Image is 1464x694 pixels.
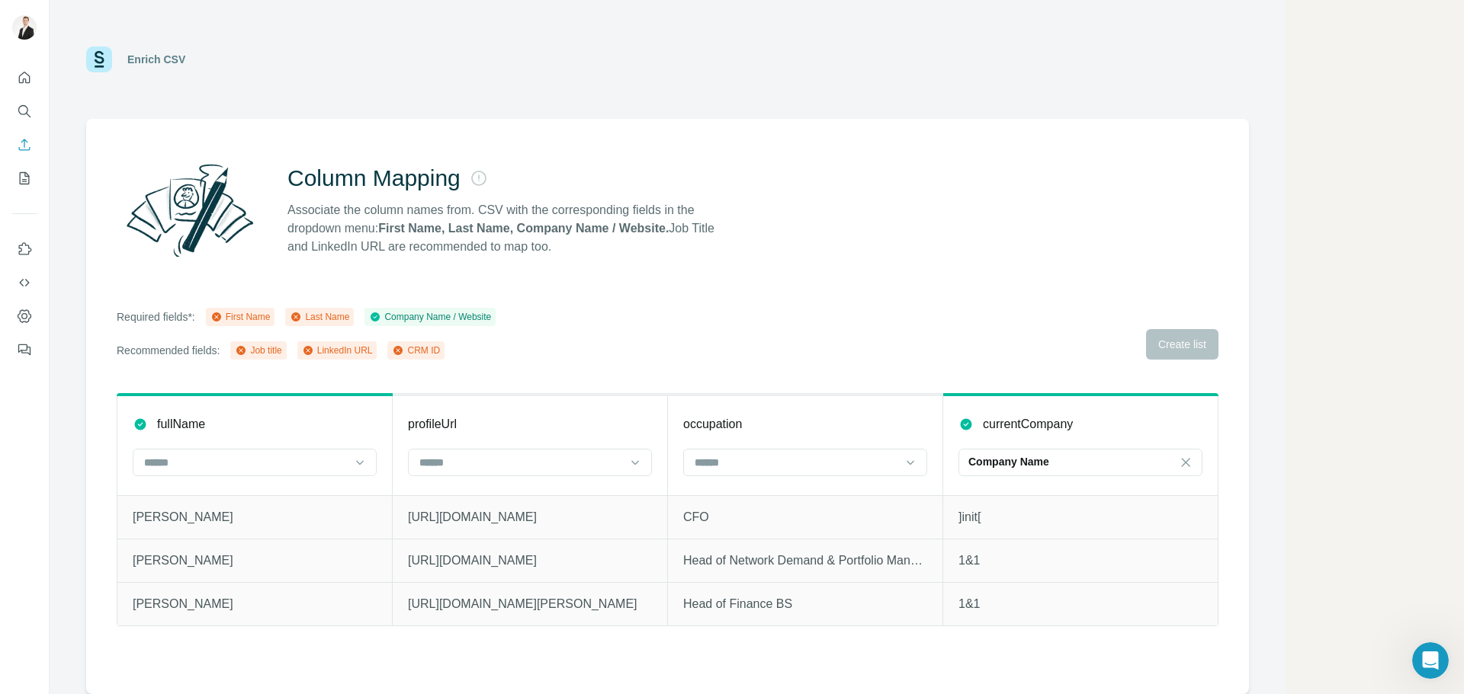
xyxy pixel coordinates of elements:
p: [PERSON_NAME] [133,552,377,570]
p: 1&1 [958,595,1202,613]
button: Enrich CSV [12,131,37,158]
p: currentCompany [983,415,1073,433]
p: Head of Finance BS [683,595,927,613]
p: CFO [683,508,927,526]
p: Required fields*: [117,309,195,325]
button: Search [12,98,37,125]
p: [PERSON_NAME] [133,595,377,613]
iframe: Intercom live chat [1412,642,1449,679]
p: [URL][DOMAIN_NAME][PERSON_NAME] [408,595,652,613]
button: Feedback [12,336,37,363]
h2: Column Mapping [287,165,461,192]
p: Company Name [968,454,1049,469]
button: Dashboard [12,302,37,330]
p: Head of Network Demand & Portfolio Management [683,552,927,570]
div: Last Name [290,310,349,324]
button: Use Surfe on LinkedIn [12,235,37,263]
p: [URL][DOMAIN_NAME] [408,552,652,570]
p: ]init[ [958,508,1202,526]
p: fullName [157,415,205,433]
img: Avatar [12,15,37,40]
p: [URL][DOMAIN_NAME] [408,508,652,526]
div: LinkedIn URL [302,344,373,357]
p: occupation [683,415,742,433]
p: [PERSON_NAME] [133,508,377,526]
p: Associate the column names from. CSV with the corresponding fields in the dropdown menu: Job Titl... [287,201,728,256]
button: Quick start [12,64,37,91]
div: Job title [235,344,281,357]
div: Company Name / Website [369,310,491,324]
img: Surfe Illustration - Column Mapping [117,155,263,265]
button: My lists [12,165,37,192]
img: Surfe Logo [86,46,112,72]
p: Recommended fields: [117,343,220,358]
p: 1&1 [958,552,1202,570]
p: profileUrl [408,415,457,433]
div: CRM ID [392,344,440,357]
div: Enrich CSV [127,52,185,67]
div: First Name [210,310,271,324]
strong: First Name, Last Name, Company Name / Website. [378,222,669,235]
button: Use Surfe API [12,269,37,296]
